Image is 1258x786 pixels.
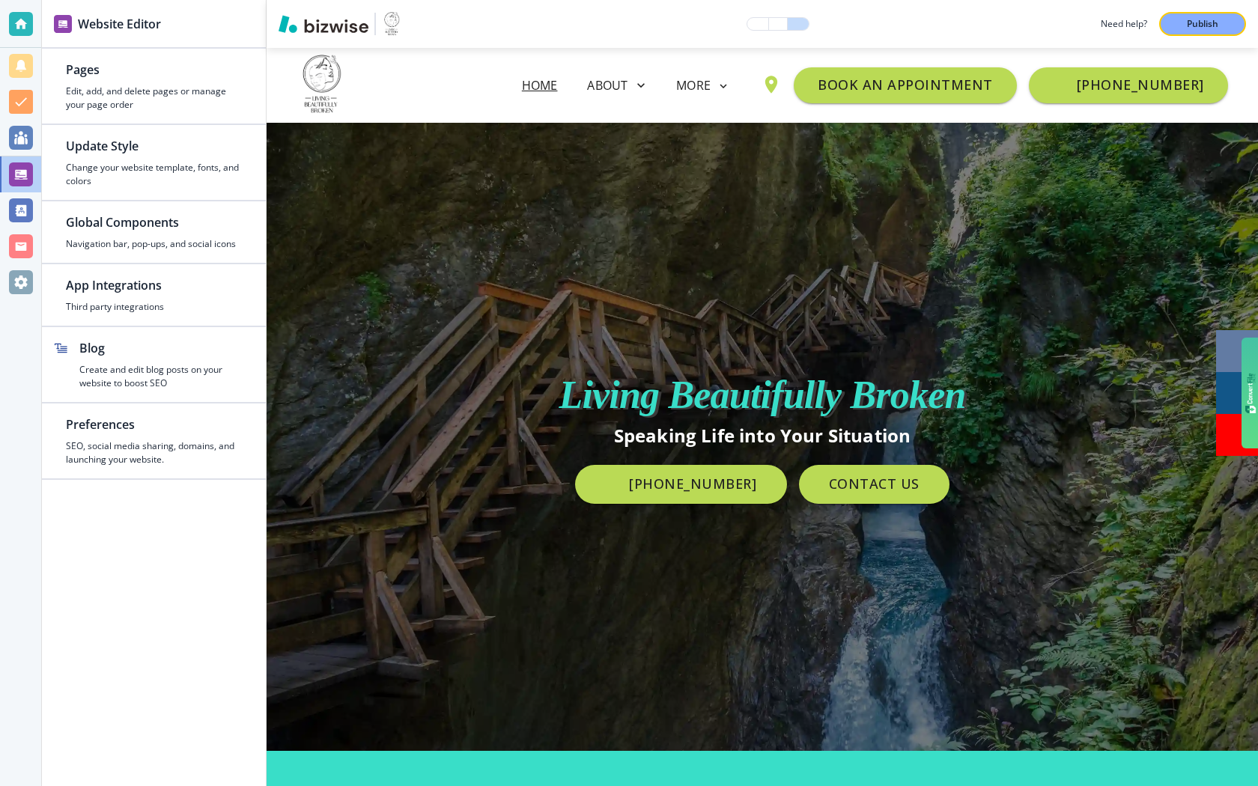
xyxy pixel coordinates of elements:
[42,125,266,200] button: Update StyleChange your website template, fonts, and colors
[1187,17,1218,31] p: Publish
[676,79,711,93] p: MORE
[42,201,266,263] button: Global ComponentsNavigation bar, pop-ups, and social icons
[1216,372,1258,414] a: Social media link to instagram account
[1101,17,1147,31] h3: Need help?
[42,327,266,402] button: BlogCreate and edit blog posts on your website to boost SEO
[66,61,242,79] h2: Pages
[522,76,558,94] p: HOME
[42,403,266,478] button: PreferencesSEO, social media sharing, domains, and launching your website.
[297,55,446,115] img: Living Beautifully Broken
[614,423,911,448] strong: Speaking Life into Your Situation
[66,213,242,231] h2: Global Components
[66,85,242,112] h4: Edit, add, and delete pages or manage your page order
[1159,12,1246,36] button: Publish
[42,49,266,124] button: PagesEdit, add, and delete pages or manage your page order
[279,15,368,33] img: Bizwise Logo
[66,161,242,188] h4: Change your website template, fonts, and colors
[1216,330,1258,372] a: Social media link to facebook account
[794,67,1017,103] a: BOOK AN APPOINTMENT
[54,15,72,33] img: editor icon
[575,465,786,504] a: [PHONE_NUMBER]
[1216,414,1258,456] a: Social media link to youtube account
[1245,373,1257,414] img: gdzwAHDJa65OwAAAABJRU5ErkJggg==
[382,12,400,36] img: Your Logo
[79,339,242,357] h2: Blog
[66,439,242,466] h4: SEO, social media sharing, domains, and launching your website.
[559,374,965,416] em: Living Beautifully Broken
[79,363,242,390] h4: Create and edit blog posts on your website to boost SEO
[66,276,242,294] h2: App Integrations
[66,237,242,251] h4: Navigation bar, pop-ups, and social icons
[587,76,628,94] p: ABOUT
[799,465,949,504] button: CONTACT US
[78,15,161,33] h2: Website Editor
[66,415,242,433] h2: Preferences
[42,264,266,326] button: App IntegrationsThird party integrations
[675,73,749,97] div: MORE
[1029,67,1228,103] a: [PHONE_NUMBER]
[66,137,242,155] h2: Update Style
[66,300,242,314] h4: Third party integrations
